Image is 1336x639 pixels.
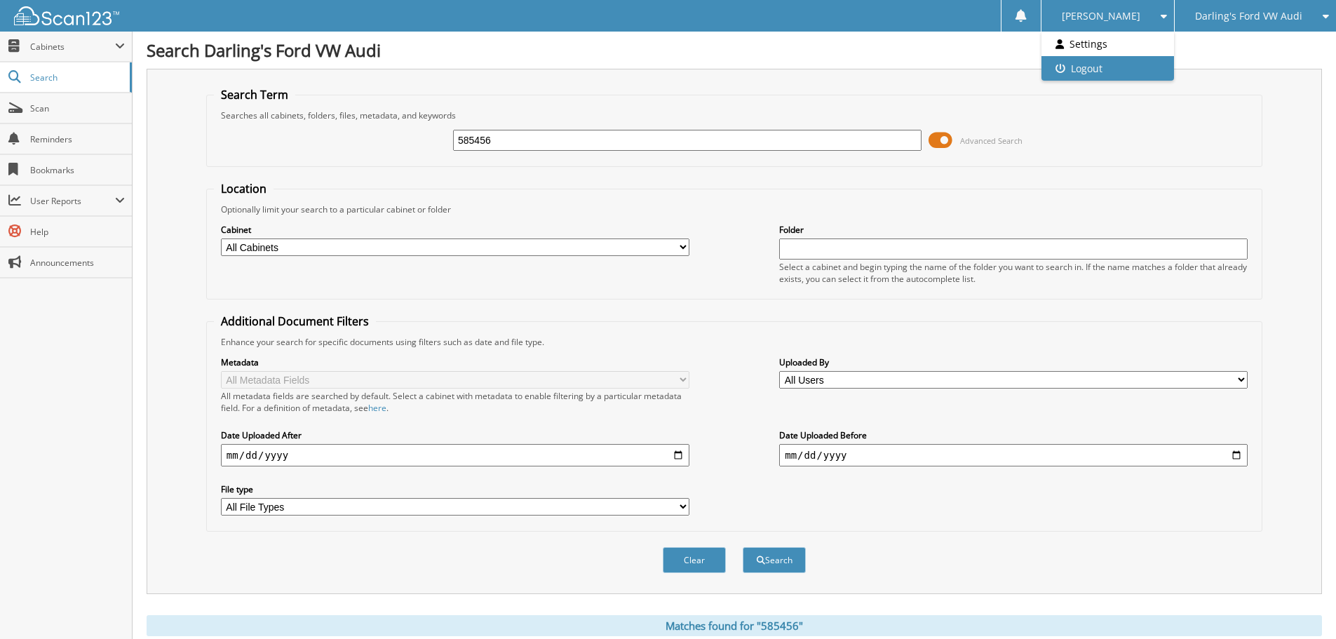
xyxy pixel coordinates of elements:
button: Search [743,547,806,573]
legend: Location [214,181,274,196]
span: Help [30,226,125,238]
legend: Search Term [214,87,295,102]
span: Announcements [30,257,125,269]
legend: Additional Document Filters [214,314,376,329]
label: Date Uploaded After [221,429,689,441]
span: Bookmarks [30,164,125,176]
div: Optionally limit your search to a particular cabinet or folder [214,203,1255,215]
div: All metadata fields are searched by default. Select a cabinet with metadata to enable filtering b... [221,390,689,414]
input: start [221,444,689,466]
a: Logout [1041,56,1174,81]
span: Scan [30,102,125,114]
label: File type [221,483,689,495]
div: Select a cabinet and begin typing the name of the folder you want to search in. If the name match... [779,261,1248,285]
span: Cabinets [30,41,115,53]
span: User Reports [30,195,115,207]
a: here [368,402,386,414]
input: end [779,444,1248,466]
label: Cabinet [221,224,689,236]
label: Date Uploaded Before [779,429,1248,441]
button: Clear [663,547,726,573]
a: Settings [1041,32,1174,56]
span: Advanced Search [960,135,1023,146]
div: Enhance your search for specific documents using filters such as date and file type. [214,336,1255,348]
img: scan123-logo-white.svg [14,6,119,25]
h1: Search Darling's Ford VW Audi [147,39,1322,62]
div: Matches found for "585456" [147,615,1322,636]
span: [PERSON_NAME] [1062,12,1140,20]
span: Search [30,72,123,83]
span: Darling's Ford VW Audi [1195,12,1302,20]
label: Folder [779,224,1248,236]
div: Searches all cabinets, folders, files, metadata, and keywords [214,109,1255,121]
span: Reminders [30,133,125,145]
label: Metadata [221,356,689,368]
iframe: Chat Widget [1266,572,1336,639]
label: Uploaded By [779,356,1248,368]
